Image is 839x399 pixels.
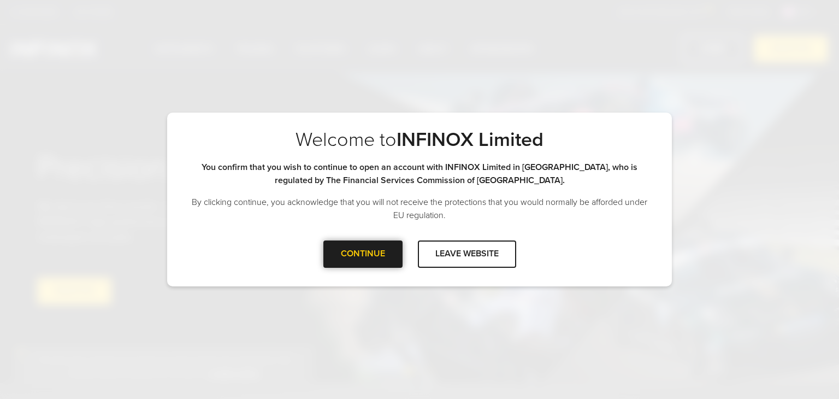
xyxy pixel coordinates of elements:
strong: INFINOX Limited [397,128,543,151]
p: Welcome to [189,128,650,152]
strong: You confirm that you wish to continue to open an account with INFINOX Limited in [GEOGRAPHIC_DATA... [202,162,637,186]
p: By clicking continue, you acknowledge that you will not receive the protections that you would no... [189,196,650,222]
div: LEAVE WEBSITE [418,240,516,267]
div: CONTINUE [323,240,403,267]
